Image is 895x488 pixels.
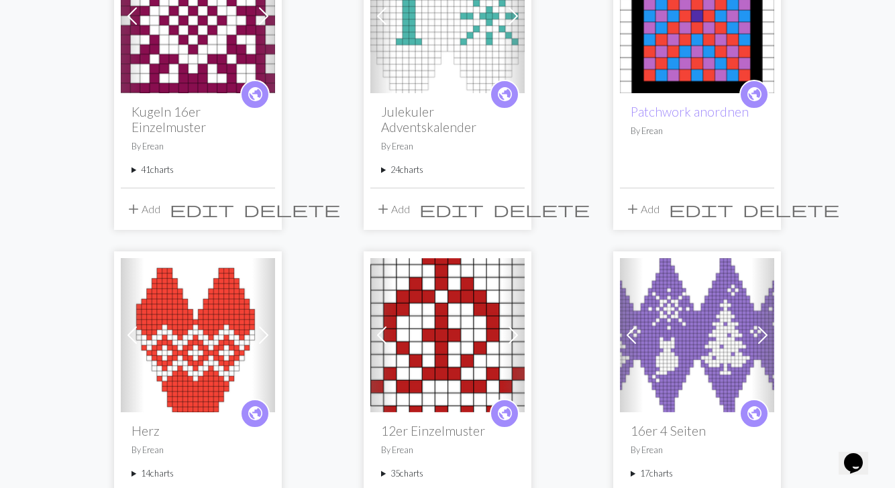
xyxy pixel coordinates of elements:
[247,400,264,427] i: public
[239,196,345,222] button: Delete
[131,164,264,176] summary: 41charts
[121,8,275,21] a: Jaquard 16er
[131,104,264,135] h2: Kugeln 16er Einzelmuster
[496,84,513,105] span: public
[381,104,514,135] h2: Julekuler Adventskalender
[131,444,264,456] p: By Erean
[631,104,749,119] a: Patchwork anordnen
[381,467,514,480] summary: 35charts
[620,258,774,412] img: Cat Tree
[496,403,513,424] span: public
[631,125,764,137] p: By Erean
[490,80,519,109] a: public
[381,140,514,153] p: By Erean
[746,84,763,105] span: public
[625,200,641,219] span: add
[381,423,514,438] h2: 12er Einzelmuster
[419,201,484,217] i: Edit
[631,444,764,456] p: By Erean
[240,399,270,428] a: public
[370,258,525,412] img: Krone
[244,200,340,219] span: delete
[620,196,664,222] button: Add
[370,8,525,21] a: 1
[370,327,525,340] a: Krone
[738,196,844,222] button: Delete
[631,467,764,480] summary: 17charts
[620,327,774,340] a: Cat Tree
[381,164,514,176] summary: 24charts
[121,258,275,412] img: Herz rot Rauten
[620,8,774,21] a: Patchwork anordnen
[121,327,275,340] a: Herz rot Rauten
[419,200,484,219] span: edit
[247,403,264,424] span: public
[131,467,264,480] summary: 14charts
[496,81,513,108] i: public
[746,400,763,427] i: public
[746,81,763,108] i: public
[125,200,142,219] span: add
[247,84,264,105] span: public
[490,399,519,428] a: public
[247,81,264,108] i: public
[496,400,513,427] i: public
[131,423,264,438] h2: Herz
[664,196,738,222] button: Edit
[493,200,590,219] span: delete
[488,196,594,222] button: Delete
[240,80,270,109] a: public
[631,423,764,438] h2: 16er 4 Seiten
[375,200,391,219] span: add
[170,200,234,219] span: edit
[370,196,415,222] button: Add
[170,201,234,217] i: Edit
[669,201,733,217] i: Edit
[739,399,769,428] a: public
[746,403,763,424] span: public
[739,80,769,109] a: public
[743,200,839,219] span: delete
[165,196,239,222] button: Edit
[669,200,733,219] span: edit
[121,196,165,222] button: Add
[131,140,264,153] p: By Erean
[839,434,882,475] iframe: chat widget
[381,444,514,456] p: By Erean
[415,196,488,222] button: Edit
